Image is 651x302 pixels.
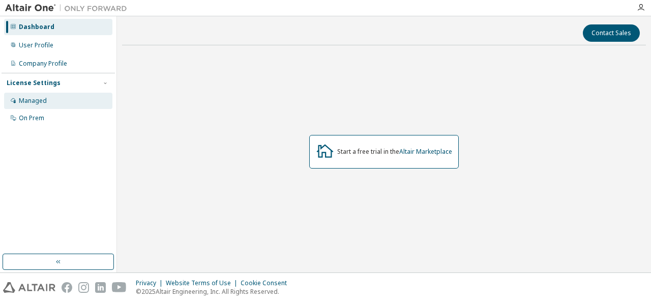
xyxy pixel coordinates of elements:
[583,24,640,42] button: Contact Sales
[337,148,452,156] div: Start a free trial in the
[112,282,127,293] img: youtube.svg
[19,97,47,105] div: Managed
[7,79,61,87] div: License Settings
[19,23,54,31] div: Dashboard
[95,282,106,293] img: linkedin.svg
[19,114,44,122] div: On Prem
[3,282,55,293] img: altair_logo.svg
[5,3,132,13] img: Altair One
[241,279,293,287] div: Cookie Consent
[399,147,452,156] a: Altair Marketplace
[19,41,53,49] div: User Profile
[62,282,72,293] img: facebook.svg
[136,279,166,287] div: Privacy
[78,282,89,293] img: instagram.svg
[19,60,67,68] div: Company Profile
[166,279,241,287] div: Website Terms of Use
[136,287,293,296] p: © 2025 Altair Engineering, Inc. All Rights Reserved.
